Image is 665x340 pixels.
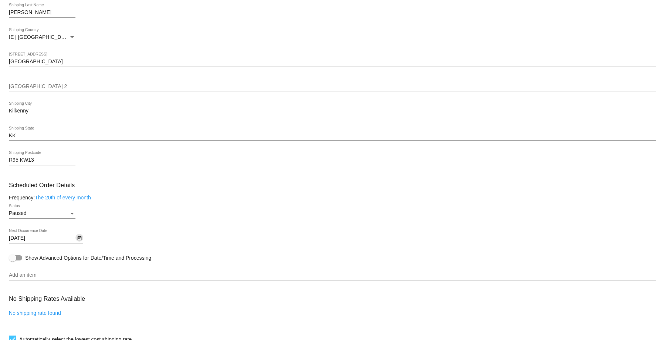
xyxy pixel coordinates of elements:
h3: Scheduled Order Details [9,182,656,189]
input: Shipping Street 2 [9,84,656,90]
input: Shipping Street 1 [9,59,656,65]
span: Show Advanced Options for Date/Time and Processing [25,254,151,262]
span: IE | [GEOGRAPHIC_DATA] [9,34,72,40]
mat-select: Shipping Country [9,34,75,40]
span: Paused [9,210,26,216]
a: The 20th of every month [35,195,91,201]
a: No shipping rate found [9,310,61,316]
input: Shipping Last Name [9,10,75,16]
input: Shipping State [9,133,656,139]
input: Add an item [9,272,656,278]
mat-select: Status [9,211,75,216]
input: Shipping Postcode [9,157,75,163]
div: Frequency: [9,195,656,201]
h3: No Shipping Rates Available [9,291,85,307]
input: Shipping City [9,108,75,114]
input: Next Occurrence Date [9,235,75,241]
button: Open calendar [75,234,83,242]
